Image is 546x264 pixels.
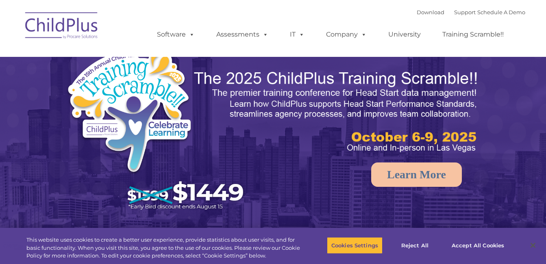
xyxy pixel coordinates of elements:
div: This website uses cookies to create a better user experience, provide statistics about user visit... [26,236,300,260]
a: Assessments [208,26,276,43]
span: Last name [113,54,138,60]
a: Software [149,26,203,43]
a: IT [282,26,313,43]
a: Schedule A Demo [477,9,525,15]
button: Close [524,236,542,254]
a: Learn More [371,162,462,187]
button: Accept All Cookies [447,237,509,254]
a: Support [454,9,476,15]
a: University [380,26,429,43]
span: Phone number [113,87,148,93]
img: ChildPlus by Procare Solutions [21,6,102,47]
a: Download [417,9,444,15]
font: | [417,9,525,15]
button: Reject All [389,237,440,254]
button: Cookies Settings [327,237,383,254]
a: Training Scramble!! [434,26,512,43]
a: Company [318,26,375,43]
